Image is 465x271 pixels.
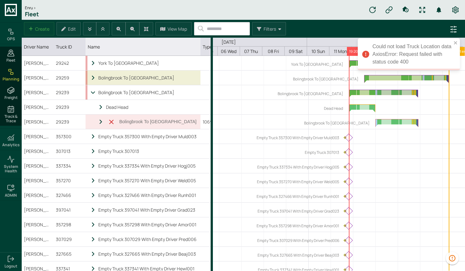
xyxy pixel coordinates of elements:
[98,222,198,228] div: Empty Truck 357298 With Empty Driver Amor001
[22,203,54,217] div: [PERSON_NAME] (HDZ)
[84,38,463,56] div: Time axis showing Aug 11, 2025 00:00 to Aug 22, 2025 06:51
[1,164,20,174] span: System Health
[258,252,339,258] label: Empty Truck 327665 With Empty Driver Beaj003
[305,150,339,155] label: Empty Truck 307013
[98,207,198,213] div: Empty Truck 397041 With Empty Driver Grad023
[168,26,187,32] label: View Map
[155,22,192,35] button: View Map
[54,188,86,202] div: 327466
[349,49,358,54] label: 19:20
[22,5,42,11] div: Enru >
[106,104,198,110] div: Dead Head
[257,194,339,199] label: Empty Truck 327466 With Empty Driver Runh001
[5,193,17,198] h6: ADMIN
[54,144,86,158] div: 307013
[264,26,276,32] label: Filters
[22,247,54,261] div: [PERSON_NAME] (HUT)
[257,164,339,170] label: Empty Truck 337334 With Empty Driver Hogj005
[98,177,198,184] div: Empty Truck 357270 With Empty Driver Weld005
[68,26,76,32] label: Edit
[125,22,139,35] button: Zoom out
[96,22,109,35] button: Collapse all
[98,89,198,95] div: Bolingbrook To [GEOGRAPHIC_DATA]
[358,38,460,70] div: Could not load Truck Location data AxiosError: Request failed with status code 400
[268,48,279,54] span: 08 Fri
[22,11,42,18] h1: Fleet
[24,22,54,35] button: Create new task
[54,100,86,114] div: 29239
[446,252,459,265] button: 1408 data issues
[452,6,459,14] svg: Preferences
[22,129,54,144] div: [PERSON_NAME] (DTF)
[56,44,83,50] div: Truck ID
[2,143,20,147] h6: Analytics
[257,179,339,184] label: Empty Truck 357270 With Empty Driver Weld005
[54,38,86,56] div: Truck ID column. SPACE for context menu, ENTER to sort
[1,114,20,124] span: Track & Trace
[257,135,339,140] label: Empty Truck 357300 With Empty Driver Muld003
[7,37,15,41] h6: OPS
[454,40,458,46] button: close
[35,26,49,32] label: Create
[22,232,54,246] div: [PERSON_NAME] (HDZ)
[22,71,54,85] div: [PERSON_NAME]
[22,217,54,232] div: [PERSON_NAME] (DTF)
[416,4,429,16] button: Fullscreen
[22,173,54,188] div: [PERSON_NAME] (HDZ)
[86,38,200,56] div: Name column. SPACE for context menu, ENTER to sort
[311,48,325,54] span: 10 Sun
[289,48,303,54] span: 09 Sat
[54,217,86,232] div: 357298
[54,115,86,129] div: 29239
[204,23,250,34] input: Search...
[83,22,96,35] button: Expand all
[98,148,198,154] div: Empty Truck 307013
[22,56,54,70] div: [PERSON_NAME]
[22,144,54,158] div: [PERSON_NAME] (HDZ)
[244,48,258,54] span: 07 Thu
[54,71,86,85] div: 29259
[54,159,86,173] div: 337334
[3,77,19,81] span: Planning
[54,203,86,217] div: 397041
[199,48,213,54] span: 05 Tue
[257,223,339,229] label: Empty Truck 357298 With Empty Driver Amor001
[98,192,198,198] div: Empty Truck 327466 With Empty Driver Runh001
[304,120,370,126] label: Bolingbrook To [GEOGRAPHIC_DATA]
[54,173,86,188] div: 357270
[4,264,17,268] span: Logout
[449,4,462,16] button: Preferences
[334,48,347,54] span: 11 Mon
[221,48,236,54] span: 06 Wed
[203,44,230,50] div: Type ID
[258,208,339,214] label: Empty Truck 397041 With Empty Driver Grad023
[54,232,86,246] div: 307029
[119,118,197,125] p: Bolingbrook To [GEOGRAPHIC_DATA]
[383,4,395,16] button: Manual Assignment
[218,39,239,45] span: [DATE]
[366,4,379,16] button: Refresh data
[56,22,81,35] button: Edit selected task
[54,129,86,144] div: 357300
[22,115,54,129] div: [PERSON_NAME]
[4,95,18,100] span: Freight
[22,85,54,100] div: [PERSON_NAME]
[252,22,286,35] button: Filters Menu
[98,251,198,257] div: Empty Truck 327665 With Empty Driver Beaj003
[293,76,359,82] label: Bolingbrook To [GEOGRAPHIC_DATA]
[22,188,54,202] div: [PERSON_NAME] (HDZ)
[139,22,153,35] button: Zoom to fit
[86,71,200,85] div: Name
[200,115,232,129] div: 106968791
[278,91,343,96] label: Bolingbrook To [GEOGRAPHIC_DATA]
[54,247,86,261] div: 327665
[98,75,198,81] div: Bolingbrook To [GEOGRAPHIC_DATA]
[54,85,86,100] div: 29239
[88,44,198,50] div: Name
[98,133,198,139] div: Empty Truck 357300 With Empty Driver Muld003
[98,236,198,242] div: Empty Truck 307029 With Empty Driver Pred006
[6,58,15,63] span: Fleet
[98,60,198,66] div: York To [GEOGRAPHIC_DATA]
[399,4,412,16] button: HomeTime Editor
[291,62,343,67] label: York To [GEOGRAPHIC_DATA]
